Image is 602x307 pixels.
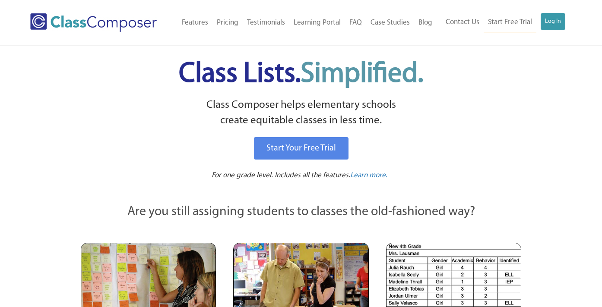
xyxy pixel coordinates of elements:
a: Log In [541,13,565,30]
span: Class Lists. [179,60,423,88]
span: For one grade level. Includes all the features. [212,172,350,179]
a: FAQ [345,13,366,32]
a: Start Your Free Trial [254,137,349,160]
nav: Header Menu [437,13,566,32]
p: Are you still assigning students to classes the old-fashioned way? [81,203,521,222]
a: Learn more. [350,170,387,181]
a: Contact Us [441,13,484,32]
span: Start Your Free Trial [266,144,336,153]
img: Class Composer [30,13,157,32]
a: Testimonials [243,13,289,32]
p: Class Composer helps elementary schools create equitable classes in less time. [79,97,523,129]
a: Pricing [212,13,243,32]
a: Learning Portal [289,13,345,32]
a: Features [177,13,212,32]
a: Blog [414,13,437,32]
a: Case Studies [366,13,414,32]
span: Learn more. [350,172,387,179]
nav: Header Menu [172,13,436,32]
a: Start Free Trial [484,13,536,32]
span: Simplified. [301,60,423,88]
